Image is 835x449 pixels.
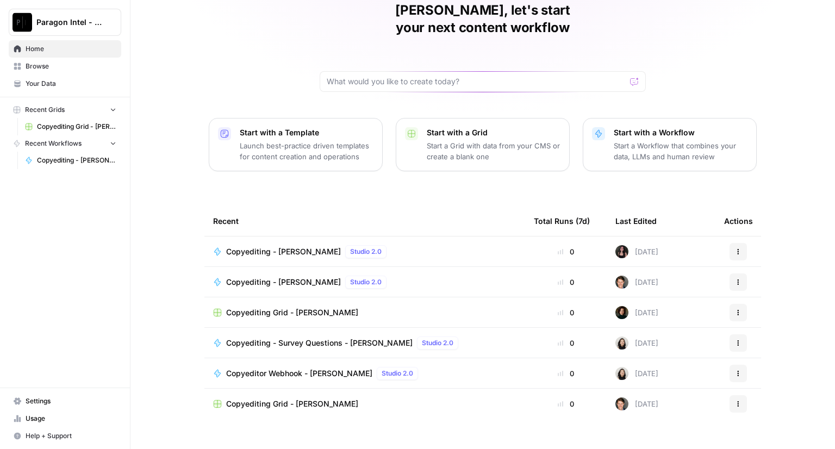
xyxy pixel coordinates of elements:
[25,139,82,148] span: Recent Workflows
[615,276,658,289] div: [DATE]
[396,118,570,171] button: Start with a GridStart a Grid with data from your CMS or create a blank one
[213,398,516,409] a: Copyediting Grid - [PERSON_NAME]
[350,247,382,257] span: Studio 2.0
[213,245,516,258] a: Copyediting - [PERSON_NAME]Studio 2.0
[615,245,628,258] img: 5nlru5lqams5xbrbfyykk2kep4hl
[615,367,658,380] div: [DATE]
[9,427,121,445] button: Help + Support
[9,58,121,75] a: Browse
[213,336,516,350] a: Copyediting - Survey Questions - [PERSON_NAME]Studio 2.0
[427,127,560,138] p: Start with a Grid
[213,367,516,380] a: Copyeditor Webhook - [PERSON_NAME]Studio 2.0
[9,40,121,58] a: Home
[615,306,628,319] img: trpfjrwlykpjh1hxat11z5guyxrg
[26,61,116,71] span: Browse
[320,2,646,36] h1: [PERSON_NAME], let's start your next content workflow
[427,140,560,162] p: Start a Grid with data from your CMS or create a blank one
[534,398,598,409] div: 0
[209,118,383,171] button: Start with a TemplateLaunch best-practice driven templates for content creation and operations
[534,307,598,318] div: 0
[615,306,658,319] div: [DATE]
[327,76,626,87] input: What would you like to create today?
[615,276,628,289] img: qw00ik6ez51o8uf7vgx83yxyzow9
[9,102,121,118] button: Recent Grids
[614,127,747,138] p: Start with a Workflow
[724,206,753,236] div: Actions
[615,397,658,410] div: [DATE]
[350,277,382,287] span: Studio 2.0
[382,369,413,378] span: Studio 2.0
[422,338,453,348] span: Studio 2.0
[20,118,121,135] a: Copyediting Grid - [PERSON_NAME]
[534,368,598,379] div: 0
[226,338,413,348] span: Copyediting - Survey Questions - [PERSON_NAME]
[25,105,65,115] span: Recent Grids
[26,431,116,441] span: Help + Support
[226,277,341,288] span: Copyediting - [PERSON_NAME]
[583,118,757,171] button: Start with a WorkflowStart a Workflow that combines your data, LLMs and human review
[9,9,121,36] button: Workspace: Paragon Intel - Copyediting
[226,368,372,379] span: Copyeditor Webhook - [PERSON_NAME]
[534,246,598,257] div: 0
[615,206,657,236] div: Last Edited
[26,44,116,54] span: Home
[614,140,747,162] p: Start a Workflow that combines your data, LLMs and human review
[240,140,373,162] p: Launch best-practice driven templates for content creation and operations
[213,307,516,318] a: Copyediting Grid - [PERSON_NAME]
[20,152,121,169] a: Copyediting - [PERSON_NAME]
[534,206,590,236] div: Total Runs (7d)
[534,338,598,348] div: 0
[226,398,358,409] span: Copyediting Grid - [PERSON_NAME]
[240,127,373,138] p: Start with a Template
[9,392,121,410] a: Settings
[534,277,598,288] div: 0
[37,122,116,132] span: Copyediting Grid - [PERSON_NAME]
[615,245,658,258] div: [DATE]
[213,276,516,289] a: Copyediting - [PERSON_NAME]Studio 2.0
[9,75,121,92] a: Your Data
[36,17,102,28] span: Paragon Intel - Copyediting
[615,336,658,350] div: [DATE]
[615,397,628,410] img: qw00ik6ez51o8uf7vgx83yxyzow9
[37,155,116,165] span: Copyediting - [PERSON_NAME]
[615,367,628,380] img: t5ef5oef8zpw1w4g2xghobes91mw
[213,206,516,236] div: Recent
[9,135,121,152] button: Recent Workflows
[26,414,116,423] span: Usage
[226,307,358,318] span: Copyediting Grid - [PERSON_NAME]
[26,396,116,406] span: Settings
[615,336,628,350] img: t5ef5oef8zpw1w4g2xghobes91mw
[9,410,121,427] a: Usage
[226,246,341,257] span: Copyediting - [PERSON_NAME]
[13,13,32,32] img: Paragon Intel - Copyediting Logo
[26,79,116,89] span: Your Data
